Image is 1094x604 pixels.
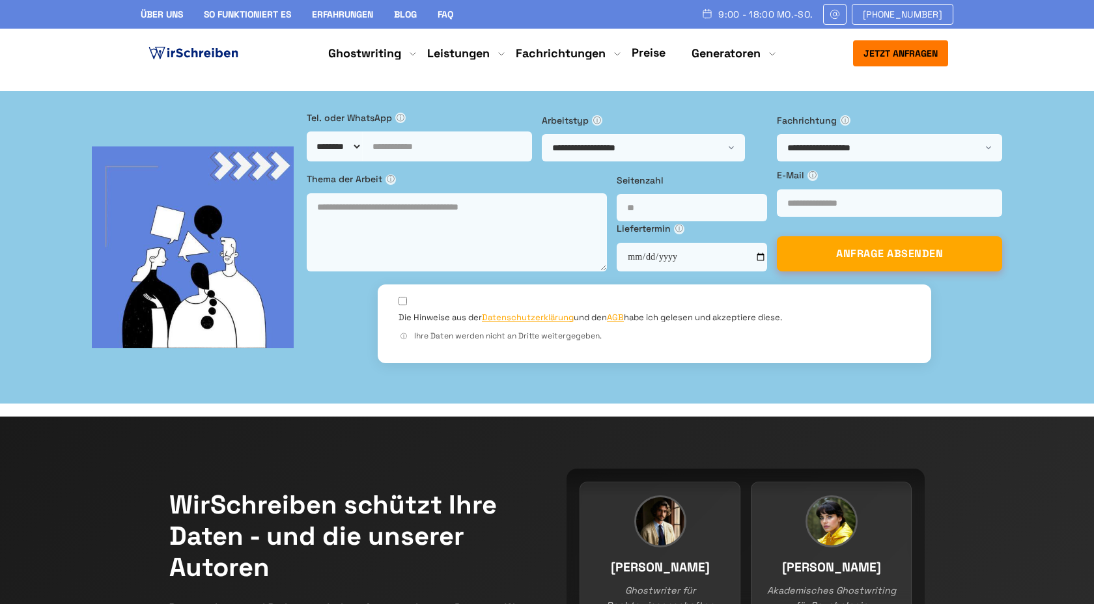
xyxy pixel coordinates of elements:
a: Ghostwriting [328,46,401,61]
h3: [PERSON_NAME] [593,558,727,578]
a: [PHONE_NUMBER] [852,4,953,25]
span: ⓘ [395,113,406,123]
span: ⓘ [592,115,602,126]
h2: WirSchreiben schützt Ihre Daten - und die unserer Autoren [169,489,527,583]
span: ⓘ [674,224,684,234]
label: Fachrichtung [777,113,1002,128]
span: 9:00 - 18:00 Mo.-So. [718,9,813,20]
span: ⓘ [840,115,850,126]
a: Blog [394,8,417,20]
a: Über uns [141,8,183,20]
button: Jetzt anfragen [853,40,948,66]
a: Leistungen [427,46,490,61]
a: Generatoren [692,46,761,61]
a: So funktioniert es [204,8,291,20]
h3: [PERSON_NAME] [764,558,898,578]
span: ⓘ [399,331,409,342]
div: Ihre Daten werden nicht an Dritte weitergegeben. [399,330,910,342]
label: E-Mail [777,168,1002,182]
a: Datenschutzerklärung [482,312,574,323]
label: Thema der Arbeit [307,172,607,186]
a: Erfahrungen [312,8,373,20]
label: Arbeitstyp [542,113,767,128]
img: bg [92,146,294,348]
label: Liefertermin [617,221,767,236]
label: Tel. oder WhatsApp [307,111,532,125]
label: Seitenzahl [617,173,767,187]
span: [PHONE_NUMBER] [863,9,942,20]
img: Email [829,9,841,20]
span: ⓘ [807,171,818,181]
label: Die Hinweise aus der und den habe ich gelesen und akzeptiere diese. [399,312,782,323]
a: FAQ [438,8,453,20]
button: ANFRAGE ABSENDEN [777,236,1002,271]
img: Schedule [701,8,713,19]
a: Fachrichtungen [516,46,606,61]
img: logo ghostwriter-österreich [146,44,241,63]
a: Preise [632,45,666,60]
a: AGB [607,312,624,323]
span: ⓘ [386,174,396,185]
